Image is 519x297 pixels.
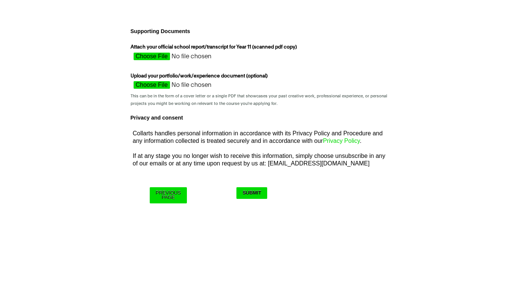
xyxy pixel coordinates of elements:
[131,44,299,53] label: Attach your official school report/transcript for Year 11 (scanned pdf copy)
[150,187,187,203] input: Previous Page
[236,187,267,199] input: Submit
[131,53,264,64] input: Attach your official school report/transcript for Year 11 (scanned pdf copy)
[131,81,264,92] input: Upload your portfolio/work/experience document (optional)
[133,153,385,167] span: If at any stage you no longer wish to receive this information, simply choose unsubscribe in any ...
[128,26,392,36] h4: Supporting Documents
[131,73,269,82] label: Upload your portfolio/work/experience document (optional)
[131,115,183,121] b: Privacy and consent
[131,94,387,105] span: This can be in the form of a cover letter or a single PDF that showcases your past creative work,...
[323,138,360,144] a: Privacy Policy
[133,130,383,144] span: Collarts handles personal information in accordance with its Privacy Policy and Procedure and any...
